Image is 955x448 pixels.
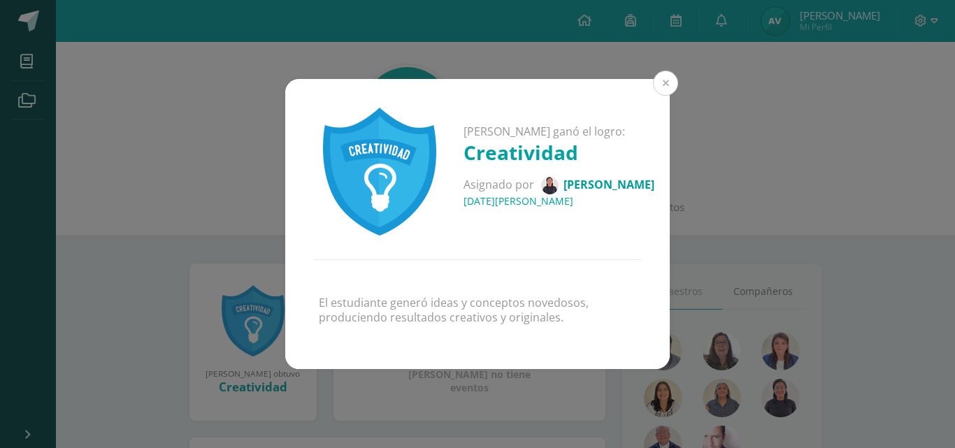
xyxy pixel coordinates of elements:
[319,296,636,325] p: El estudiante generó ideas y conceptos novedosos, produciendo resultados creativos y originales.
[541,177,559,194] img: 3ebeebb98d040697b438a1e96022d000.png
[464,139,654,166] h1: Creatividad
[464,124,654,139] p: [PERSON_NAME] ganó el logro:
[464,194,654,208] h4: [DATE][PERSON_NAME]
[464,177,654,194] p: Asignado por
[563,177,654,192] span: [PERSON_NAME]
[653,71,678,96] button: Close (Esc)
